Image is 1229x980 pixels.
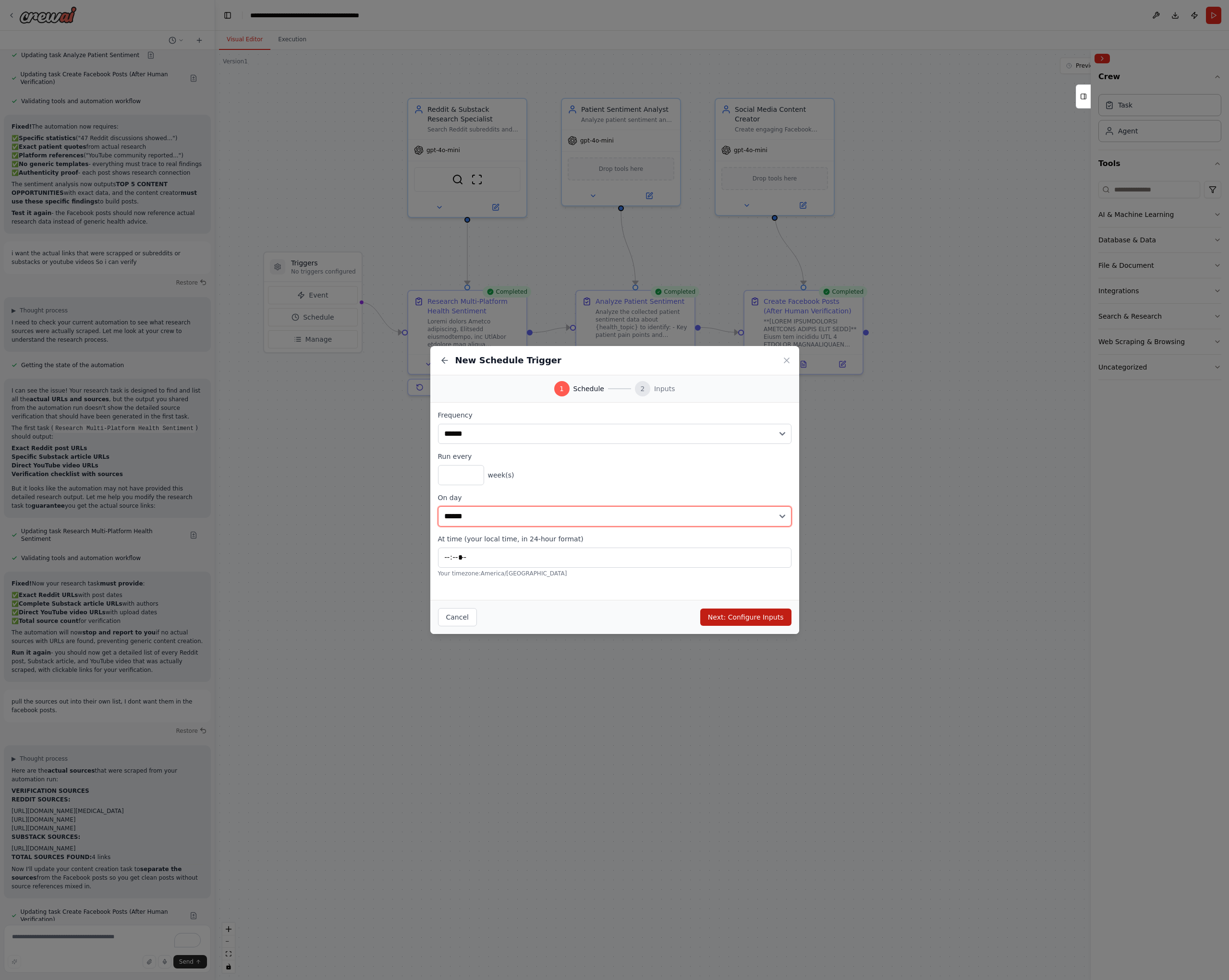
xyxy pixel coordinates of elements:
label: At time (your local time, in 24-hour format) [438,534,791,544]
span: Inputs [654,384,675,394]
label: Frequency [438,410,791,420]
div: 1 [554,381,570,396]
span: Schedule [573,384,604,394]
label: Run every [438,452,791,461]
button: Cancel [438,608,477,626]
h2: New Schedule Trigger [455,354,561,367]
label: On day [438,493,791,502]
div: 2 [635,381,650,396]
span: week(s) [488,470,514,480]
button: Next: Configure Inputs [700,609,791,626]
p: Your timezone: America/[GEOGRAPHIC_DATA] [438,570,791,577]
